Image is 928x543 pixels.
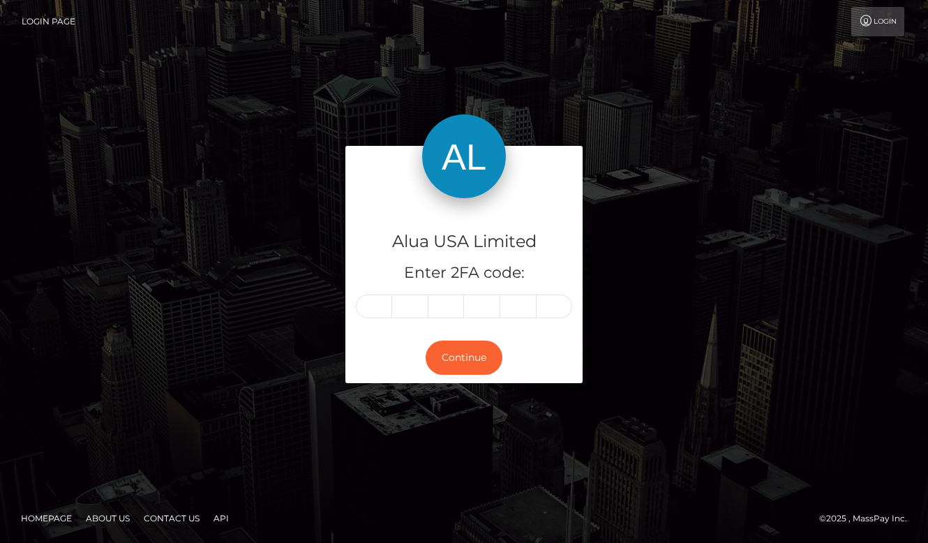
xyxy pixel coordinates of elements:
div: © 2025 , MassPay Inc. [819,511,918,526]
h5: Enter 2FA code: [356,262,572,284]
a: Login Page [22,7,75,36]
h4: Alua USA Limited [356,230,572,254]
a: Login [851,7,904,36]
a: Contact Us [138,507,205,529]
button: Continue [426,341,502,375]
a: API [208,507,234,529]
a: About Us [80,507,135,529]
img: Alua USA Limited [422,114,506,198]
a: Homepage [15,507,77,529]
